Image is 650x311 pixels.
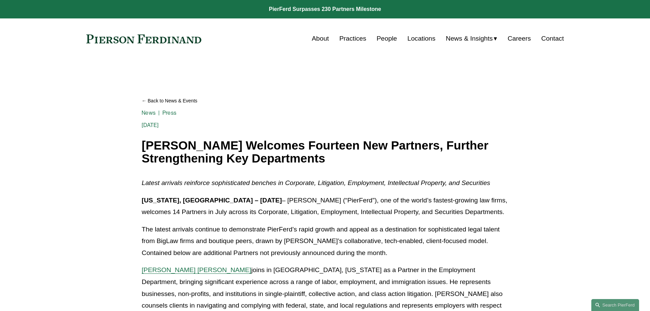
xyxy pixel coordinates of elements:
[142,139,508,165] h1: [PERSON_NAME] Welcomes Fourteen New Partners, Further Strengthening Key Departments
[407,32,435,45] a: Locations
[142,197,282,204] strong: [US_STATE], [GEOGRAPHIC_DATA] – [DATE]
[162,110,176,116] a: Press
[142,195,508,218] p: – [PERSON_NAME] (“PierFerd”), one of the world’s fastest-growing law firms, welcomes 14 Partners ...
[142,110,156,116] a: News
[446,33,493,45] span: News & Insights
[591,299,639,311] a: Search this site
[312,32,329,45] a: About
[508,32,531,45] a: Careers
[541,32,564,45] a: Contact
[142,224,508,259] p: The latest arrivals continue to demonstrate PierFerd’s rapid growth and appeal as a destination f...
[142,95,508,107] a: Back to News & Events
[339,32,366,45] a: Practices
[446,32,497,45] a: folder dropdown
[142,122,159,128] span: [DATE]
[142,266,251,273] a: [PERSON_NAME] [PERSON_NAME]
[142,179,490,186] em: Latest arrivals reinforce sophisticated benches in Corporate, Litigation, Employment, Intellectua...
[377,32,397,45] a: People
